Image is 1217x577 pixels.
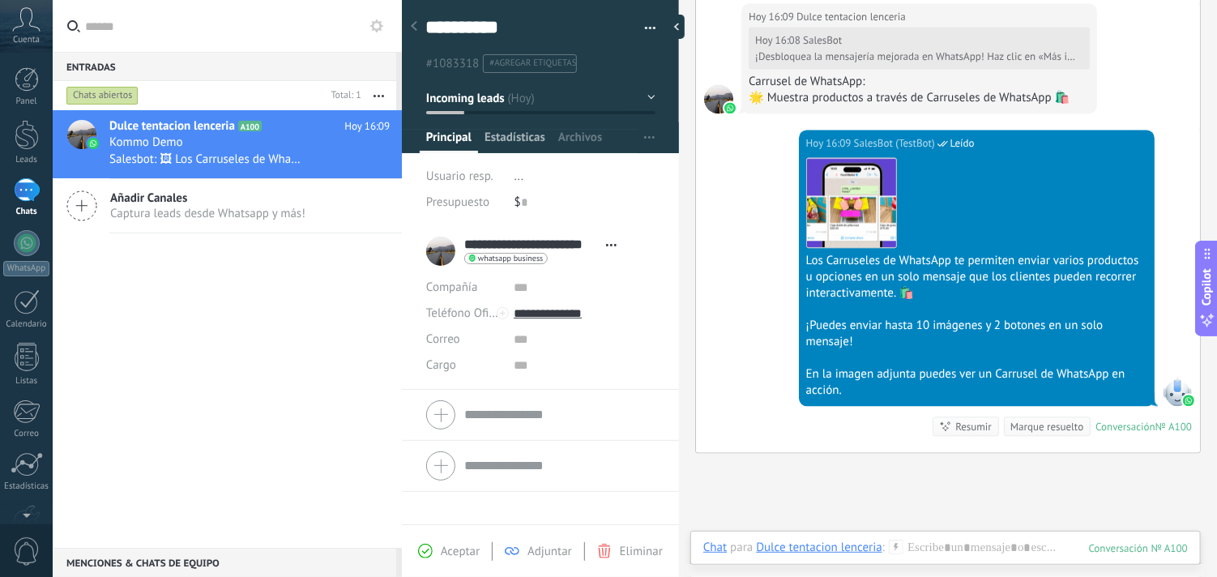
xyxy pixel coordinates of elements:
[803,33,842,47] span: SalesBot
[441,544,480,559] span: Aceptar
[756,540,882,554] div: Dulce tentacion lenceria
[426,301,502,327] button: Teléfono Oficina
[426,275,502,301] div: Compañía
[806,135,854,152] div: Hoy 16:09
[620,544,663,559] span: Eliminar
[668,15,685,39] div: Ocultar
[426,130,472,153] span: Principal
[1089,541,1188,555] div: 100
[749,90,1090,106] div: 🌟 Muestra productos a través de Carruseles de WhatsApp 🛍️
[1183,395,1194,406] img: waba.svg
[426,306,510,321] span: Teléfono Oficina
[485,130,545,153] span: Estadísticas
[854,135,935,152] span: SalesBot (TestBot)
[361,81,396,110] button: Más
[3,207,50,217] div: Chats
[109,118,235,135] span: Dulce tentacion lenceria
[807,158,896,247] img: feab5d3e-ffee-4966-ad2c-ccc0ccc6d4ef
[950,135,975,152] span: Leído
[3,261,49,276] div: WhatsApp
[426,327,460,353] button: Correo
[426,169,493,184] span: Usuario resp.
[3,319,50,330] div: Calendario
[426,353,502,378] div: Cargo
[426,56,479,71] span: #1083318
[109,135,183,151] span: Kommo Demo
[110,190,305,206] span: Añadir Canales
[515,169,524,184] span: ...
[755,50,1079,63] div: ¡Desbloquea la mensajería mejorada en WhatsApp! Haz clic en «Más información» para explorar las f...
[3,376,50,387] div: Listas
[426,190,502,216] div: Presupuesto
[238,121,262,131] span: A100
[515,190,655,216] div: $
[110,206,305,221] span: Captura leads desde Whatsapp y más!
[3,429,50,439] div: Correo
[88,138,99,149] img: icon
[796,9,906,25] span: Dulce tentacion lenceria
[66,86,139,105] div: Chats abiertos
[426,359,456,371] span: Cargo
[955,419,992,434] div: Resumir
[806,318,1147,350] div: ¡Puedes enviar hasta 10 imágenes y 2 botones en un solo mensaje!
[426,164,502,190] div: Usuario resp.
[13,35,40,45] span: Cuenta
[3,481,50,492] div: Estadísticas
[749,74,1090,90] div: Carrusel de WhatsApp:
[109,152,301,167] span: Salesbot: 🖼 Los Carruseles de WhatsApp te permiten enviar varios productos u opciones en un solo ...
[3,96,50,107] div: Panel
[730,540,753,556] span: para
[806,366,1147,399] div: En la imagen adjunta puedes ver un Carrusel de WhatsApp en acción.
[478,254,543,263] span: whatsapp business
[426,194,489,210] span: Presupuesto
[704,84,733,113] span: Dulce tentacion lenceria
[1155,420,1192,434] div: № A100
[1010,419,1083,434] div: Marque resuelto
[1095,420,1155,434] div: Conversación
[527,544,572,559] span: Adjuntar
[882,540,885,556] span: :
[53,110,402,178] a: avatariconDulce tentacion lenceriaA100Hoy 16:09Kommo DemoSalesbot: 🖼 Los Carruseles de WhatsApp t...
[1163,377,1192,406] span: SalesBot
[53,52,396,81] div: Entradas
[724,102,736,113] img: waba.svg
[755,34,803,47] div: Hoy 16:08
[426,331,460,347] span: Correo
[749,9,796,25] div: Hoy 16:09
[558,130,602,153] span: Archivos
[53,548,396,577] div: Menciones & Chats de equipo
[806,253,1147,301] div: Los Carruseles de WhatsApp te permiten enviar varios productos u opciones en un solo mensaje que ...
[344,118,390,135] span: Hoy 16:09
[489,58,576,69] span: #agregar etiquetas
[3,155,50,165] div: Leads
[325,88,361,104] div: Total: 1
[1199,269,1215,306] span: Copilot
